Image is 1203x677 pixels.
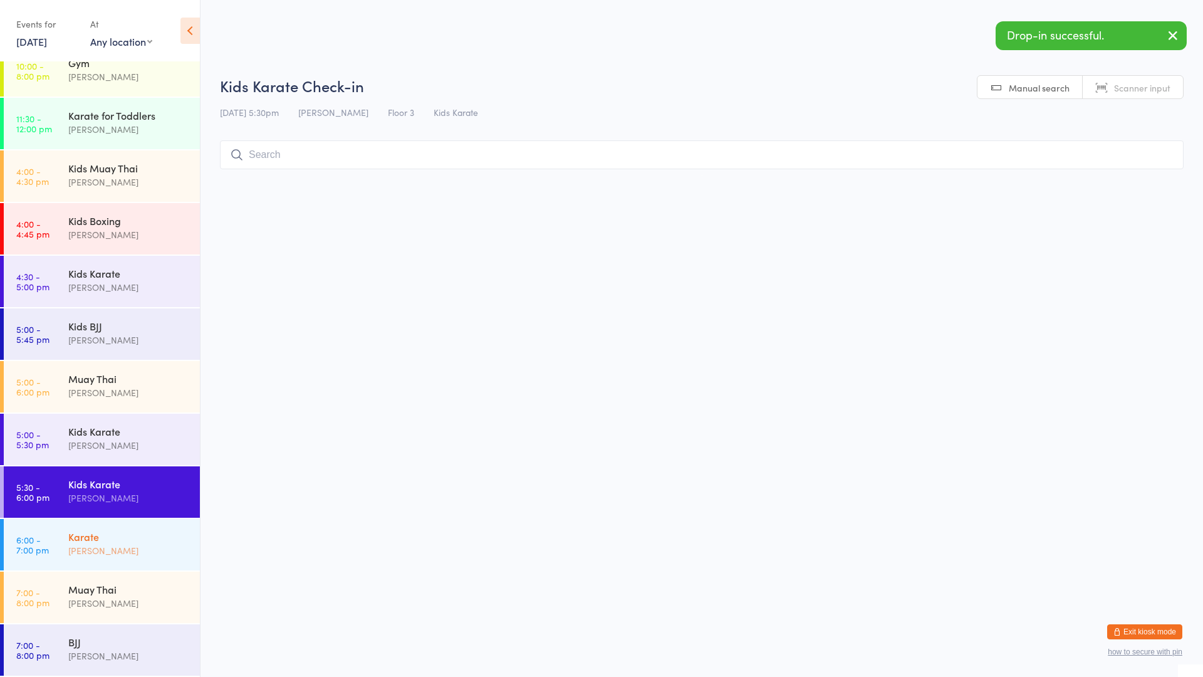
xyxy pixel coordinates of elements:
[220,75,1184,96] h2: Kids Karate Check-in
[68,108,189,122] div: Karate for Toddlers
[4,519,200,570] a: 6:00 -7:00 pmKarate[PERSON_NAME]
[996,21,1187,50] div: Drop-in successful.
[388,106,414,118] span: Floor 3
[68,70,189,84] div: [PERSON_NAME]
[4,466,200,518] a: 5:30 -6:00 pmKids Karate[PERSON_NAME]
[68,582,189,596] div: Muay Thai
[68,319,189,333] div: Kids BJJ
[68,649,189,663] div: [PERSON_NAME]
[1107,624,1182,639] button: Exit kiosk mode
[68,372,189,386] div: Muay Thai
[68,280,189,295] div: [PERSON_NAME]
[16,640,49,660] time: 7:00 - 8:00 pm
[16,535,49,555] time: 6:00 - 7:00 pm
[68,438,189,453] div: [PERSON_NAME]
[90,34,152,48] div: Any location
[16,429,49,449] time: 5:00 - 5:30 pm
[4,256,200,307] a: 4:30 -5:00 pmKids Karate[PERSON_NAME]
[4,45,200,97] a: 10:00 -8:00 pmGym[PERSON_NAME]
[68,530,189,543] div: Karate
[4,98,200,149] a: 11:30 -12:00 pmKarate for Toddlers[PERSON_NAME]
[68,424,189,438] div: Kids Karate
[68,477,189,491] div: Kids Karate
[68,386,189,400] div: [PERSON_NAME]
[16,166,49,186] time: 4:00 - 4:30 pm
[1009,81,1070,94] span: Manual search
[298,106,368,118] span: [PERSON_NAME]
[90,14,152,34] div: At
[16,482,49,502] time: 5:30 - 6:00 pm
[1114,81,1170,94] span: Scanner input
[16,113,52,134] time: 11:30 - 12:00 pm
[4,150,200,202] a: 4:00 -4:30 pmKids Muay Thai[PERSON_NAME]
[16,61,49,81] time: 10:00 - 8:00 pm
[68,122,189,137] div: [PERSON_NAME]
[1108,648,1182,656] button: how to secure with pin
[16,34,47,48] a: [DATE]
[68,543,189,558] div: [PERSON_NAME]
[4,203,200,255] a: 4:00 -4:45 pmKids Boxing[PERSON_NAME]
[68,56,189,70] div: Gym
[4,624,200,676] a: 7:00 -8:00 pmBJJ[PERSON_NAME]
[434,106,478,118] span: Kids Karate
[16,14,78,34] div: Events for
[68,266,189,280] div: Kids Karate
[68,161,189,175] div: Kids Muay Thai
[4,361,200,412] a: 5:00 -6:00 pmMuay Thai[PERSON_NAME]
[4,308,200,360] a: 5:00 -5:45 pmKids BJJ[PERSON_NAME]
[68,635,189,649] div: BJJ
[68,596,189,611] div: [PERSON_NAME]
[68,228,189,242] div: [PERSON_NAME]
[4,414,200,465] a: 5:00 -5:30 pmKids Karate[PERSON_NAME]
[16,587,49,607] time: 7:00 - 8:00 pm
[16,219,49,239] time: 4:00 - 4:45 pm
[220,106,279,118] span: [DATE] 5:30pm
[68,175,189,189] div: [PERSON_NAME]
[16,324,49,344] time: 5:00 - 5:45 pm
[68,333,189,347] div: [PERSON_NAME]
[4,572,200,623] a: 7:00 -8:00 pmMuay Thai[PERSON_NAME]
[68,214,189,228] div: Kids Boxing
[16,271,49,291] time: 4:30 - 5:00 pm
[16,377,49,397] time: 5:00 - 6:00 pm
[220,140,1184,169] input: Search
[68,491,189,505] div: [PERSON_NAME]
